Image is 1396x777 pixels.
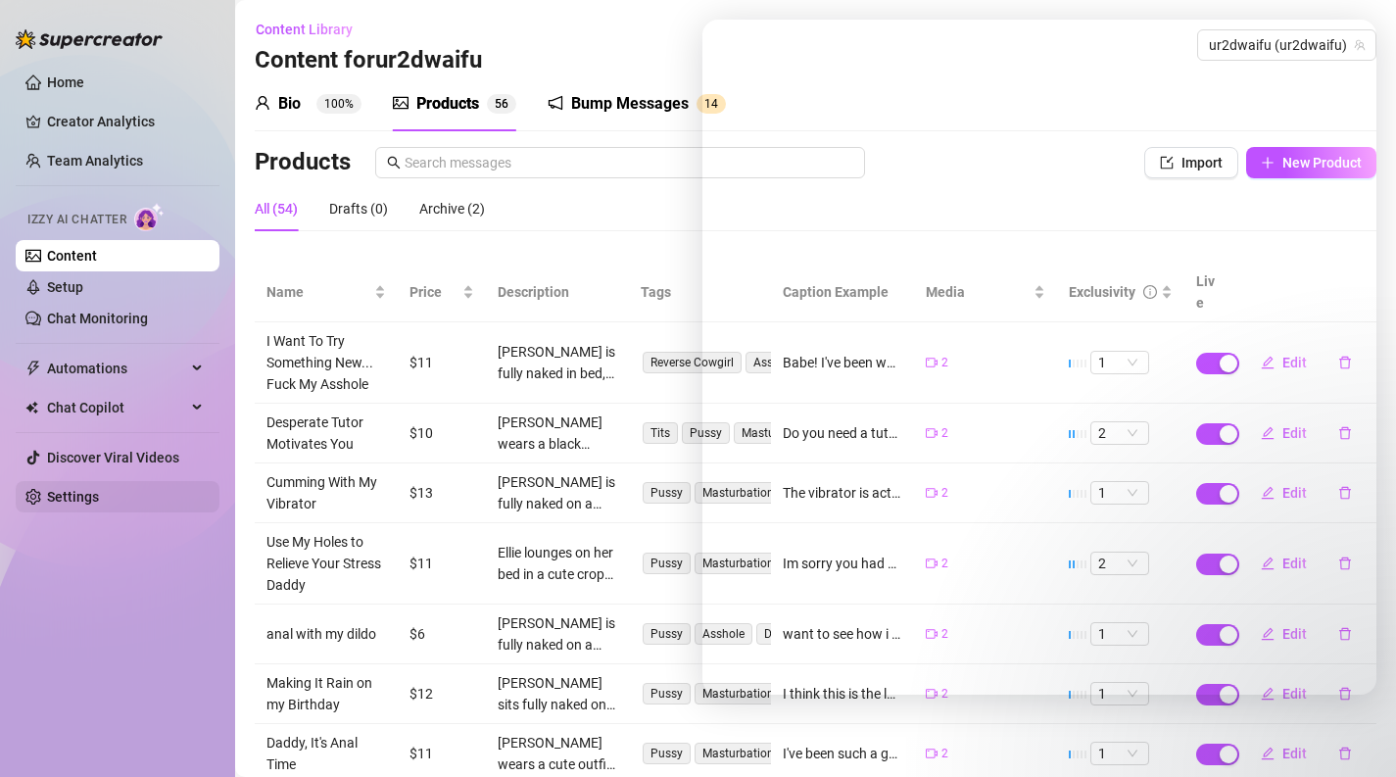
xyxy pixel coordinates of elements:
[255,463,398,523] td: Cumming With My Vibrator
[266,281,370,303] span: Name
[416,92,479,116] div: Products
[697,94,726,114] sup: 14
[498,672,617,715] div: [PERSON_NAME] sits fully naked on a clear chair, legs spread wide with her shaved pussy and pierc...
[419,198,485,219] div: Archive (2)
[47,153,143,169] a: Team Analytics
[329,198,388,219] div: Drafts (0)
[643,352,742,373] span: Reverse Cowgirl
[643,422,678,444] span: Tits
[47,489,99,505] a: Settings
[387,156,401,170] span: search
[643,623,691,645] span: Pussy
[571,92,689,116] div: Bump Messages
[398,523,486,605] td: $11
[495,97,502,111] span: 5
[255,95,270,111] span: user
[47,311,148,326] a: Chat Monitoring
[1282,746,1307,761] span: Edit
[47,248,97,264] a: Content
[398,263,486,322] th: Price
[47,279,83,295] a: Setup
[398,664,486,724] td: $12
[47,74,84,90] a: Home
[47,392,186,423] span: Chat Copilot
[25,401,38,414] img: Chat Copilot
[682,422,730,444] span: Pussy
[695,683,782,704] span: Masturbation
[502,97,508,111] span: 6
[1329,710,1376,757] iframe: Intercom live chat
[498,542,617,585] div: Ellie lounges on her bed in a cute crop top and white socks, spreading her legs wide to show off ...
[629,263,772,322] th: Tags
[487,94,516,114] sup: 56
[783,743,902,764] div: I've been such a good girl, daddy! I want to show you how good I am for you! I know you like watc...
[498,471,617,514] div: [PERSON_NAME] is fully naked on a bed, legs spread wide while she works a pink vibrator against h...
[27,211,126,229] span: Izzy AI Chatter
[255,404,398,463] td: Desperate Tutor Motivates You
[926,748,938,759] span: video-camera
[1245,738,1323,769] button: Edit
[398,404,486,463] td: $10
[316,94,361,114] sup: 100%
[695,482,782,504] span: Masturbation
[47,106,204,137] a: Creator Analytics
[1098,743,1141,764] span: 1
[16,29,163,49] img: logo-BBDzfeDw.svg
[47,450,179,465] a: Discover Viral Videos
[393,95,409,111] span: picture
[1261,747,1275,760] span: edit
[398,322,486,404] td: $11
[255,664,398,724] td: Making It Rain on my Birthday
[643,683,691,704] span: Pussy
[548,95,563,111] span: notification
[695,553,782,574] span: Masturbation
[255,263,398,322] th: Name
[941,745,948,763] span: 2
[486,263,629,322] th: Description
[25,361,41,376] span: thunderbolt
[695,743,782,764] span: Masturbation
[278,92,301,116] div: Bio
[255,605,398,664] td: anal with my dildo
[255,14,368,45] button: Content Library
[498,412,617,455] div: [PERSON_NAME] wears a black lingerie set with a plaid mini skirt, showing off her tits and bare p...
[643,743,691,764] span: Pussy
[255,523,398,605] td: Use My Holes to Relieve Your Stress Daddy
[255,322,398,404] td: I Want To Try Something New... Fuck My Asshole
[409,281,458,303] span: Price
[47,353,186,384] span: Automations
[255,147,351,178] h3: Products
[255,45,482,76] h3: Content for ur2dwaifu
[255,198,298,219] div: All (54)
[405,152,853,173] input: Search messages
[498,612,617,656] div: [PERSON_NAME] is fully naked on a bed, spreading her legs and showing off her shaved pussy and ti...
[695,623,752,645] span: Asshole
[643,553,691,574] span: Pussy
[256,22,353,37] span: Content Library
[643,482,691,504] span: Pussy
[702,20,1376,695] iframe: Intercom live chat
[1323,738,1368,769] button: delete
[498,341,617,384] div: [PERSON_NAME] is fully naked in bed, riding in reverse cowgirl. Her big ass bounces on his cock w...
[498,732,617,775] div: [PERSON_NAME] wears a cute outfit with white thigh-high stockings and bear ears, spreading her le...
[398,463,486,523] td: $13
[398,605,486,664] td: $6
[134,203,165,231] img: AI Chatter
